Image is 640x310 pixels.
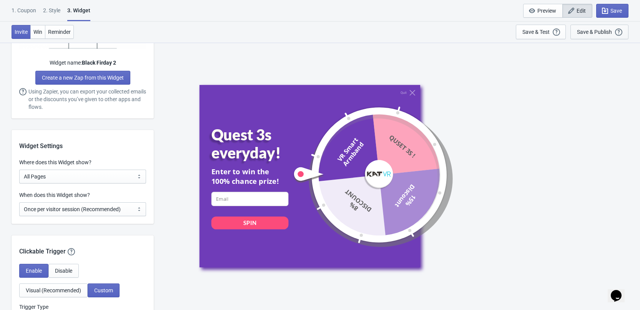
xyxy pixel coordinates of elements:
[243,219,256,227] div: SPIN
[577,8,586,14] span: Edit
[43,7,60,20] div: 2 . Style
[19,158,91,166] label: Where does this Widget show?
[48,264,79,278] button: Disable
[211,167,288,186] div: Enter to win the 100% chance prize!
[26,268,42,274] span: Enable
[45,25,74,39] button: Reminder
[211,125,304,162] div: Quest 3s everyday!
[211,192,288,206] input: Email
[12,7,36,20] div: 1. Coupon
[19,191,90,199] label: When does this Widget show?
[12,130,154,151] div: Widget Settings
[610,8,622,14] span: Save
[42,75,124,81] span: Create a new Zap from this Widget
[67,7,90,21] div: 3. Widget
[55,268,72,274] span: Disable
[88,283,120,297] button: Custom
[94,287,113,293] span: Custom
[35,71,130,85] a: Create a new Zap from this Widget
[523,4,563,18] button: Preview
[30,25,45,39] button: Win
[570,25,628,39] button: Save & Publish
[562,4,592,18] button: Edit
[26,287,81,293] span: Visual (Recommended)
[19,264,48,278] button: Enable
[82,60,116,66] strong: Black Firday 2
[19,283,88,297] button: Visual (Recommended)
[537,8,556,14] span: Preview
[12,25,31,39] button: Invite
[608,279,632,302] iframe: chat widget
[522,29,550,35] div: Save & Test
[400,91,406,95] div: Quit
[12,235,154,256] div: Clickable Trigger
[48,29,71,35] span: Reminder
[33,29,42,35] span: Win
[516,25,566,39] button: Save & Test
[28,88,146,111] span: Using Zapier, you can export your collected emails or the discounts you’ve given to other apps an...
[19,59,146,67] div: Widget name:
[15,29,28,35] span: Invite
[577,29,612,35] div: Save & Publish
[596,4,628,18] button: Save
